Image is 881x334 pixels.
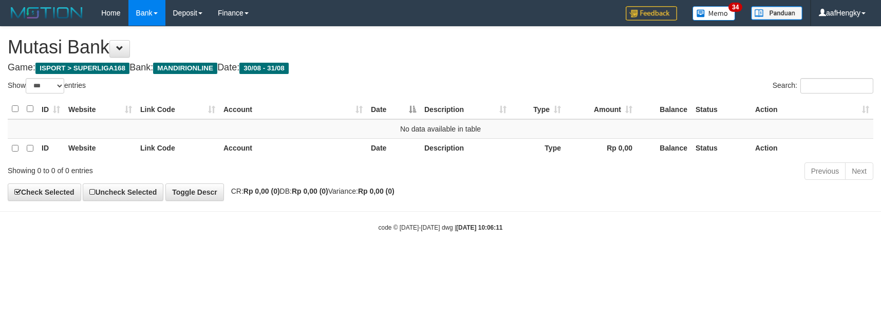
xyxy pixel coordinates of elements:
[165,183,224,201] a: Toggle Descr
[8,63,873,73] h4: Game: Bank: Date:
[800,78,873,94] input: Search:
[358,187,395,195] strong: Rp 0,00 (0)
[219,138,367,158] th: Account
[751,99,873,119] th: Action: activate to sort column ascending
[456,224,502,231] strong: [DATE] 10:06:11
[153,63,217,74] span: MANDIRIONLINE
[64,99,136,119] th: Website: activate to sort column ascending
[420,138,511,158] th: Description
[219,99,367,119] th: Account: activate to sort column ascending
[636,138,691,158] th: Balance
[8,161,360,176] div: Showing 0 to 0 of 0 entries
[751,138,873,158] th: Action
[420,99,511,119] th: Description: activate to sort column ascending
[136,138,219,158] th: Link Code
[845,162,873,180] a: Next
[292,187,328,195] strong: Rp 0,00 (0)
[367,138,420,158] th: Date
[565,138,636,158] th: Rp 0,00
[691,138,751,158] th: Status
[691,99,751,119] th: Status
[636,99,691,119] th: Balance
[35,63,129,74] span: ISPORT > SUPERLIGA168
[8,183,81,201] a: Check Selected
[26,78,64,94] select: Showentries
[626,6,677,21] img: Feedback.jpg
[692,6,736,21] img: Button%20Memo.svg
[367,99,420,119] th: Date: activate to sort column descending
[8,78,86,94] label: Show entries
[38,138,64,158] th: ID
[511,138,565,158] th: Type
[565,99,636,119] th: Amount: activate to sort column ascending
[239,63,289,74] span: 30/08 - 31/08
[83,183,163,201] a: Uncheck Selected
[751,6,802,20] img: panduan.png
[226,187,395,195] span: CR: DB: Variance:
[64,138,136,158] th: Website
[773,78,873,94] label: Search:
[511,99,565,119] th: Type: activate to sort column ascending
[379,224,503,231] small: code © [DATE]-[DATE] dwg |
[136,99,219,119] th: Link Code: activate to sort column ascending
[8,37,873,58] h1: Mutasi Bank
[243,187,280,195] strong: Rp 0,00 (0)
[38,99,64,119] th: ID: activate to sort column ascending
[8,5,86,21] img: MOTION_logo.png
[804,162,846,180] a: Previous
[8,119,873,139] td: No data available in table
[728,3,742,12] span: 34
